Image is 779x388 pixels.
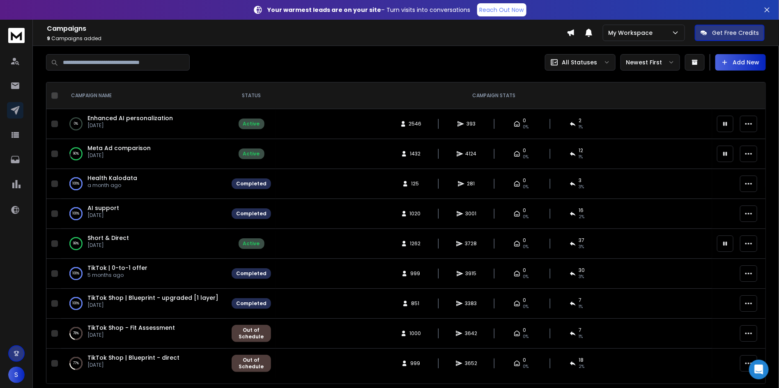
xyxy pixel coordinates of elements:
[523,184,529,190] span: 0%
[523,363,529,370] span: 0%
[8,367,25,383] button: S
[523,267,526,274] span: 0
[579,274,584,280] span: 3 %
[620,54,680,71] button: Newest First
[74,120,78,128] p: 0 %
[562,58,597,66] p: All Statuses
[523,237,526,244] span: 0
[61,319,227,349] td: 78%TikTok Shop - Fit Assessment[DATE]
[73,150,79,158] p: 90 %
[465,240,477,247] span: 3728
[236,357,267,370] div: Out of Schedule
[579,357,584,363] span: 18
[61,169,227,199] td: 100%Health Kalodataa month ago
[47,24,567,34] h1: Campaigns
[236,300,267,307] div: Completed
[87,362,179,368] p: [DATE]
[73,299,80,308] p: 100 %
[268,6,381,14] strong: Your warmest leads are on your site
[61,139,227,169] td: 90%Meta Ad comparison[DATE]
[523,124,529,130] span: 0%
[411,300,419,307] span: 851
[268,6,471,14] p: – Turn visits into conversations
[236,270,267,277] div: Completed
[61,259,227,289] td: 100%TikTok | 0-to-1 offer5 months ago
[523,357,526,363] span: 0
[87,294,218,302] a: TikTok Shop | Blueprint - upgraded [1 layer]
[73,180,80,188] p: 100 %
[466,270,477,277] span: 3915
[579,154,583,160] span: 1 %
[73,329,79,338] p: 78 %
[467,180,475,187] span: 281
[712,29,759,37] p: Get Free Credits
[411,180,419,187] span: 125
[87,354,179,362] a: TikTok Shop | Blueprint - direct
[579,117,581,124] span: 2
[236,180,267,187] div: Completed
[579,333,583,340] span: 1 %
[87,264,147,272] span: TikTok | 0-to-1 offer
[61,82,227,109] th: CAMPAIGN NAME
[73,210,80,218] p: 100 %
[236,210,267,217] div: Completed
[465,360,477,367] span: 3652
[87,324,175,332] a: TikTok Shop - Fit Assessment
[87,242,129,249] p: [DATE]
[410,210,421,217] span: 1020
[87,212,119,219] p: [DATE]
[87,234,129,242] a: Short & Direct
[61,199,227,229] td: 100%AI support[DATE]
[87,114,173,122] a: Enhanced AI personalization
[466,121,476,127] span: 393
[608,29,656,37] p: My Workspace
[579,297,581,304] span: 7
[87,144,151,152] a: Meta Ad comparison
[243,240,260,247] div: Active
[410,360,420,367] span: 999
[87,204,119,212] a: AI support
[410,151,421,157] span: 1432
[276,82,712,109] th: CAMPAIGN STATS
[409,330,421,337] span: 1000
[523,177,526,184] span: 0
[579,184,584,190] span: 3 %
[523,147,526,154] span: 0
[465,330,477,337] span: 3642
[579,267,585,274] span: 30
[579,244,584,250] span: 3 %
[523,117,526,124] span: 0
[87,174,137,182] span: Health Kalodata
[61,109,227,139] td: 0%Enhanced AI personalization[DATE]
[87,122,173,129] p: [DATE]
[87,182,137,189] p: a month ago
[523,274,529,280] span: 0%
[87,302,218,308] p: [DATE]
[466,151,477,157] span: 4124
[523,214,529,220] span: 0%
[73,269,80,278] p: 100 %
[87,332,175,338] p: [DATE]
[61,349,227,379] td: 77%TikTok Shop | Blueprint - direct[DATE]
[73,359,79,367] p: 77 %
[523,154,529,160] span: 0%
[87,272,147,278] p: 5 months ago
[243,121,260,127] div: Active
[410,240,421,247] span: 1262
[715,54,766,71] button: Add New
[749,360,769,379] div: Open Intercom Messenger
[579,363,584,370] span: 2 %
[480,6,524,14] p: Reach Out Now
[227,82,276,109] th: STATUS
[523,333,529,340] span: 0%
[579,327,581,333] span: 7
[61,229,227,259] td: 99%Short & Direct[DATE]
[523,244,529,250] span: 0%
[579,207,584,214] span: 16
